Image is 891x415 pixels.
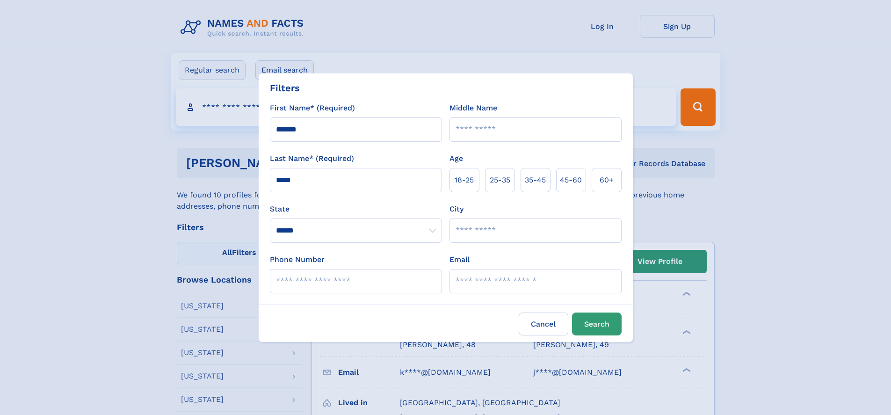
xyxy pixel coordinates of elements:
[270,254,325,265] label: Phone Number
[600,175,614,186] span: 60+
[525,175,546,186] span: 35‑45
[449,254,470,265] label: Email
[572,313,622,335] button: Search
[270,81,300,95] div: Filters
[449,153,463,164] label: Age
[560,175,582,186] span: 45‑60
[270,204,442,215] label: State
[270,153,354,164] label: Last Name* (Required)
[449,204,464,215] label: City
[490,175,510,186] span: 25‑35
[519,313,568,335] label: Cancel
[270,102,355,114] label: First Name* (Required)
[449,102,497,114] label: Middle Name
[455,175,474,186] span: 18‑25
